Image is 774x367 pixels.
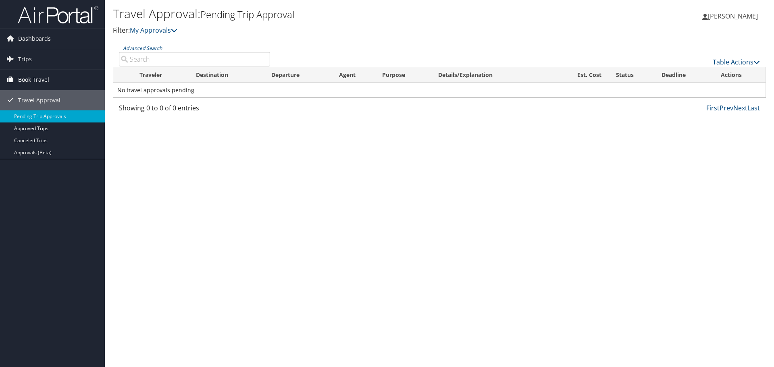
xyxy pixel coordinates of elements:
[714,67,766,83] th: Actions
[375,67,431,83] th: Purpose
[706,104,720,112] a: First
[200,8,294,21] small: Pending Trip Approval
[720,104,733,112] a: Prev
[264,67,332,83] th: Departure: activate to sort column ascending
[113,5,548,22] h1: Travel Approval:
[119,52,270,66] input: Advanced Search
[609,67,654,83] th: Status: activate to sort column ascending
[18,70,49,90] span: Book Travel
[189,67,264,83] th: Destination: activate to sort column ascending
[18,49,32,69] span: Trips
[702,4,766,28] a: [PERSON_NAME]
[18,90,60,110] span: Travel Approval
[130,26,177,35] a: My Approvals
[747,104,760,112] a: Last
[431,67,551,83] th: Details/Explanation
[18,5,98,24] img: airportal-logo.png
[733,104,747,112] a: Next
[551,67,609,83] th: Est. Cost: activate to sort column ascending
[708,12,758,21] span: [PERSON_NAME]
[123,45,162,52] a: Advanced Search
[119,103,270,117] div: Showing 0 to 0 of 0 entries
[113,83,766,97] td: No travel approvals pending
[654,67,714,83] th: Deadline: activate to sort column descending
[113,25,548,36] p: Filter:
[713,58,760,66] a: Table Actions
[18,29,51,49] span: Dashboards
[332,67,375,83] th: Agent
[132,67,189,83] th: Traveler: activate to sort column ascending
